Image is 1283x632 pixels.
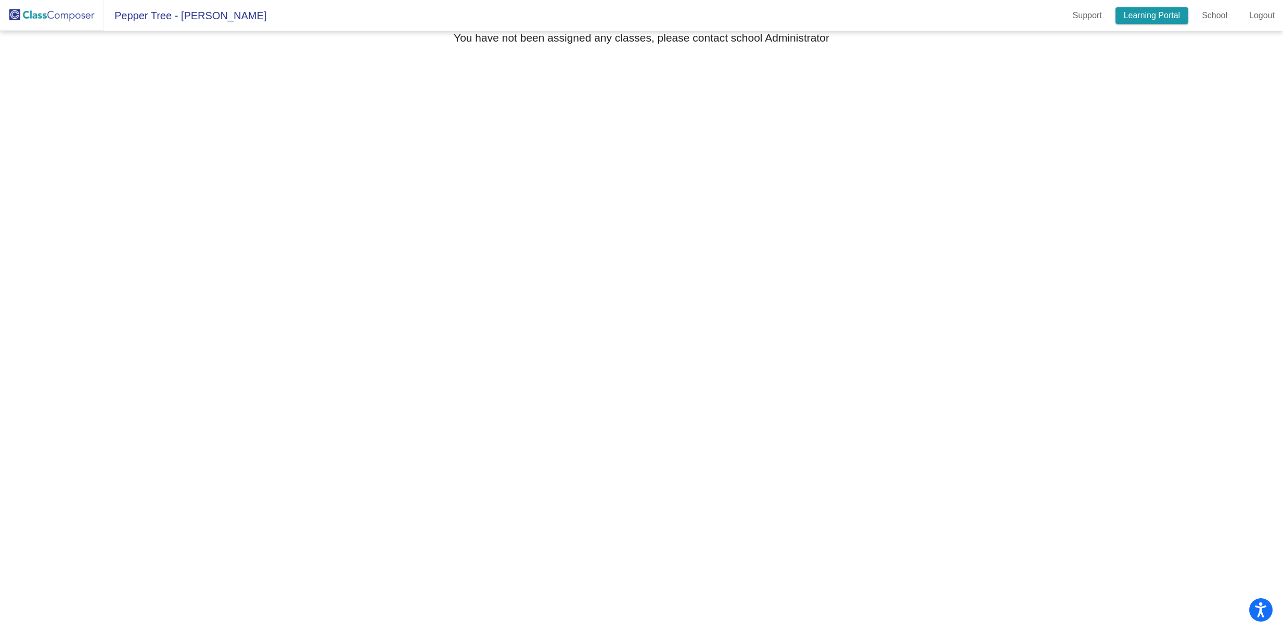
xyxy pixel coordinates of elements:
[454,31,829,44] h3: You have not been assigned any classes, please contact school Administrator
[1241,7,1283,24] a: Logout
[1194,7,1236,24] a: School
[1115,7,1189,24] a: Learning Portal
[104,7,266,24] span: Pepper Tree - [PERSON_NAME]
[1064,7,1110,24] a: Support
